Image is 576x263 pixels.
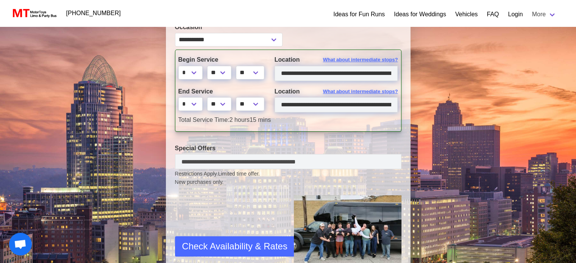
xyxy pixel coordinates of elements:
a: More [528,7,561,22]
a: [PHONE_NUMBER] [62,6,125,21]
div: Open chat [9,233,32,255]
div: 2 hours [173,115,404,124]
iframe: reCAPTCHA [175,204,290,261]
label: End Service [178,87,263,96]
span: New purchases only. [175,178,401,186]
a: Ideas for Fun Runs [333,10,385,19]
span: What about intermediate stops? [323,88,398,95]
a: Ideas for Weddings [394,10,446,19]
small: Restrictions Apply. [175,171,401,186]
span: Total Service Time: [178,117,229,123]
label: Begin Service [178,55,263,64]
a: Login [508,10,523,19]
span: Check Availability & Rates [182,240,287,253]
span: Location [275,56,300,63]
span: Location [275,88,300,95]
img: MotorToys Logo [11,8,57,19]
span: Limited time offer. [218,170,260,178]
span: 15 mins [250,117,271,123]
a: FAQ [487,10,499,19]
a: Vehicles [455,10,478,19]
button: Check Availability & Rates [175,236,295,257]
label: Special Offers [175,144,401,153]
span: What about intermediate stops? [323,56,398,64]
label: Occasion [175,23,283,32]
